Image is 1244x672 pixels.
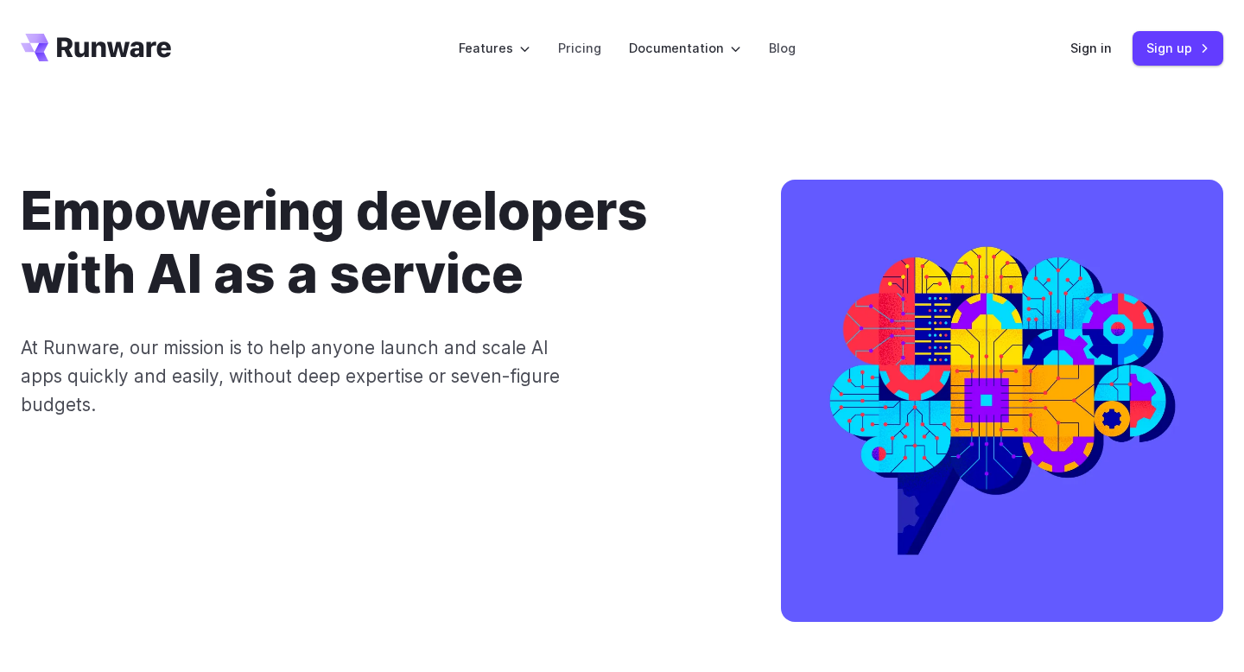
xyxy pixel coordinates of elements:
a: Sign in [1070,38,1112,58]
label: Documentation [629,38,741,58]
a: Blog [769,38,796,58]
img: A colorful illustration of a brain made up of circuit boards [781,180,1223,622]
h1: Empowering developers with AI as a service [21,180,726,306]
p: At Runware, our mission is to help anyone launch and scale AI apps quickly and easily, without de... [21,333,585,420]
a: Sign up [1133,31,1223,65]
label: Features [459,38,530,58]
a: Pricing [558,38,601,58]
a: Go to / [21,34,171,61]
